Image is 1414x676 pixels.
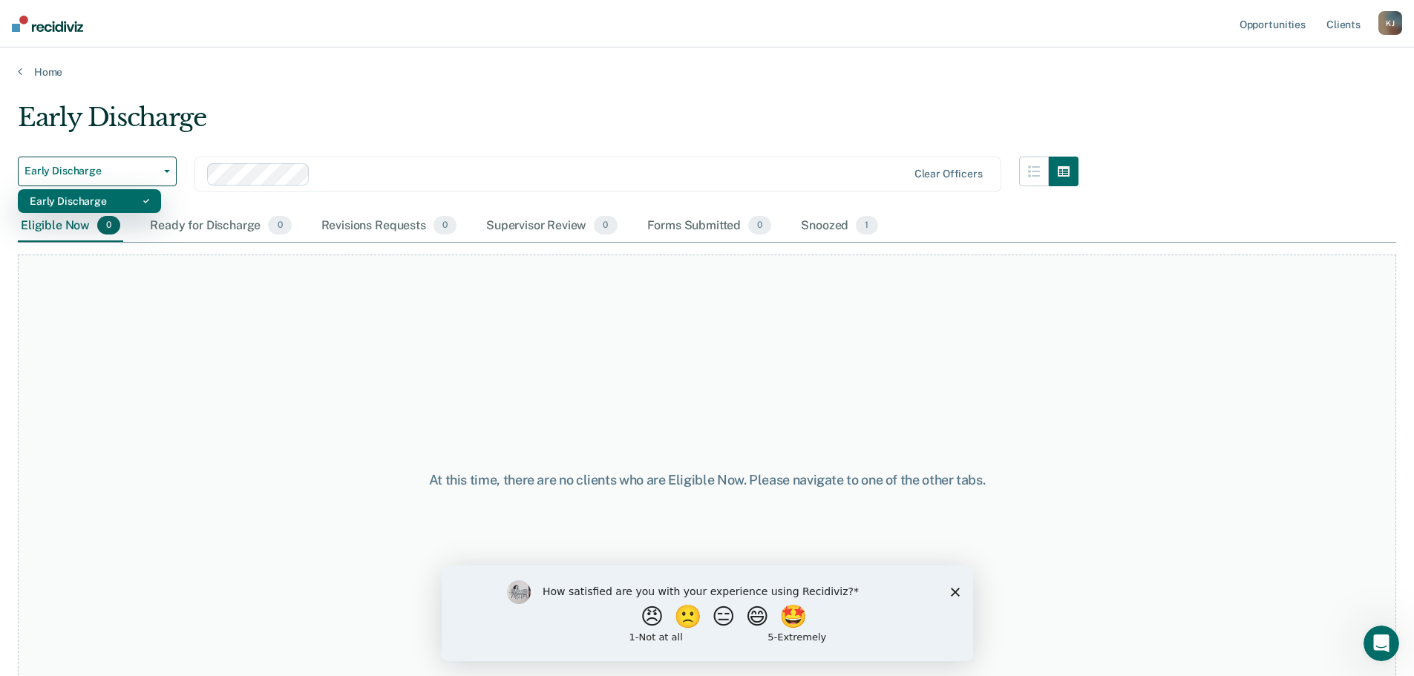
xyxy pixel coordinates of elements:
[18,210,123,243] div: Eligible Now0
[856,216,877,235] span: 1
[24,165,158,177] span: Early Discharge
[97,216,120,235] span: 0
[433,216,456,235] span: 0
[18,157,177,186] button: Early Discharge
[1364,626,1399,661] iframe: Intercom live chat
[268,216,291,235] span: 0
[147,210,294,243] div: Ready for Discharge0
[30,189,149,213] div: Early Discharge
[18,102,1078,145] div: Early Discharge
[1378,11,1402,35] button: KJ
[644,210,775,243] div: Forms Submitted0
[318,210,459,243] div: Revisions Requests0
[483,210,621,243] div: Supervisor Review0
[798,210,880,243] div: Snoozed1
[594,216,617,235] span: 0
[914,168,983,180] div: Clear officers
[442,565,973,661] iframe: Survey by Kim from Recidiviz
[12,16,83,32] img: Recidiviz
[18,65,1396,79] a: Home
[1378,11,1402,35] div: K J
[748,216,771,235] span: 0
[363,472,1052,488] div: At this time, there are no clients who are Eligible Now. Please navigate to one of the other tabs.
